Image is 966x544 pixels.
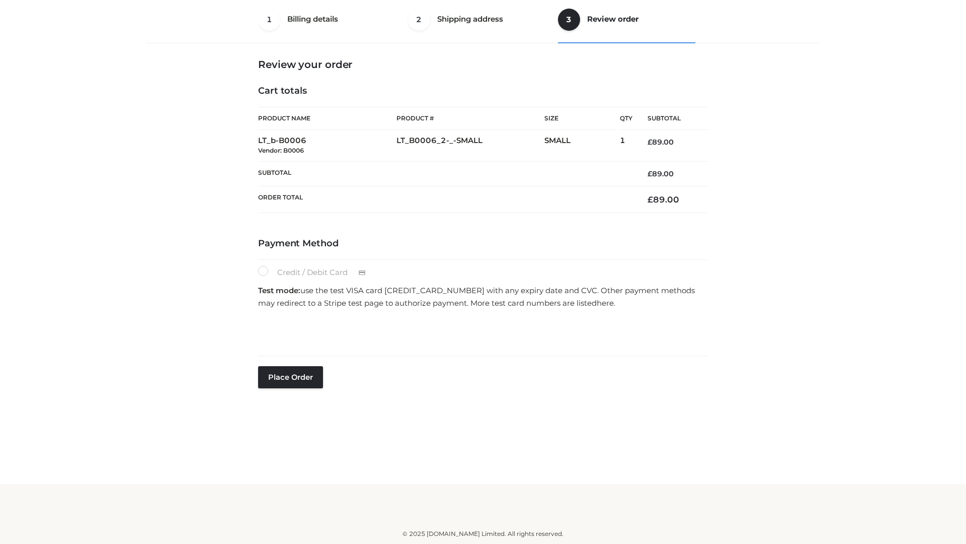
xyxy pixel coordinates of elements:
bdi: 89.00 [648,138,674,147]
th: Qty [620,107,632,130]
p: use the test VISA card [CREDIT_CARD_NUMBER] with any expiry date and CVC. Other payment methods m... [258,284,708,310]
th: Subtotal [632,107,708,130]
td: LT_B0006_2-_-SMALL [396,130,544,162]
td: LT_b-B0006 [258,130,396,162]
th: Subtotal [258,161,632,186]
th: Product Name [258,107,396,130]
td: 1 [620,130,632,162]
label: Credit / Debit Card [258,266,376,279]
th: Size [544,107,615,130]
iframe: Secure payment input frame [256,313,706,350]
div: © 2025 [DOMAIN_NAME] Limited. All rights reserved. [149,529,817,539]
bdi: 89.00 [648,194,679,205]
h4: Payment Method [258,238,708,249]
span: £ [648,194,653,205]
td: SMALL [544,130,620,162]
th: Product # [396,107,544,130]
small: Vendor: B0006 [258,147,304,154]
bdi: 89.00 [648,169,674,178]
strong: Test mode: [258,286,300,295]
img: Credit / Debit Card [353,267,371,279]
button: Place order [258,366,323,388]
th: Order Total [258,186,632,213]
h3: Review your order [258,58,708,71]
h4: Cart totals [258,86,708,97]
span: £ [648,138,652,147]
span: £ [648,169,652,178]
a: here [597,298,614,308]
